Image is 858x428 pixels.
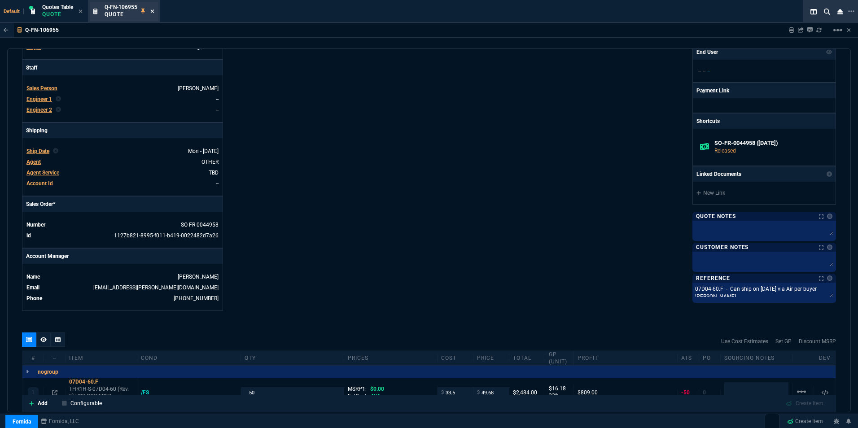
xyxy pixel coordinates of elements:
span: Account Id [26,180,53,187]
div: price [473,354,509,362]
a: SO-FR-0044958 [181,222,219,228]
span: Agent [26,159,41,165]
div: dev [814,354,836,362]
div: MSRP1: [348,385,433,393]
p: $16.18 [549,385,570,392]
p: Q-FN-106955 [25,26,59,34]
a: Hide Workbench [847,26,851,34]
p: Account Manager [22,249,223,264]
p: Reference [696,275,730,282]
tr: undefined [26,272,219,281]
span: -- [703,68,705,74]
a: TBD [209,170,219,176]
p: Shortcuts [693,114,836,129]
tr: undefined [26,168,219,177]
tr: undefined [26,95,219,104]
div: 07D04-60.F [69,378,133,385]
span: Quotes Table [42,4,73,10]
tr: undefined [26,84,219,93]
tr: undefined [26,147,219,156]
a: 4694765219 [174,295,219,301]
span: Q-FN-106955 [105,4,137,10]
p: Quote [42,11,73,18]
div: GP (unit) [545,351,574,365]
p: Sales Order* [22,197,223,212]
nx-icon: Split Panels [807,6,820,17]
div: qty [241,354,345,362]
a: [EMAIL_ADDRESS][PERSON_NAME][DOMAIN_NAME] [93,284,219,291]
mat-icon: Example home icon [832,25,843,35]
span: -50 [681,389,690,396]
a: -- [216,180,219,187]
div: PO [699,354,721,362]
p: End User [696,48,718,56]
span: Sales Person [26,85,57,92]
nx-icon: Open New Tab [848,7,854,16]
div: EstCost: [348,393,433,400]
span: Agent Service [26,170,59,176]
a: Discount MSRP [799,337,836,345]
span: Email [26,284,39,291]
span: Phone [26,295,42,301]
nx-icon: Clear selected rep [56,106,61,114]
span: 0 [703,389,706,396]
div: Item [66,354,137,362]
tr: undefined [26,157,219,166]
div: ATS [678,354,699,362]
span: existing / email [181,44,219,50]
div: Total [509,354,545,362]
a: Use Cost Estimates [721,337,768,345]
nx-icon: Back to Table [4,27,9,33]
a: [PERSON_NAME] [178,85,219,92]
div: $809.00 [578,389,674,396]
a: Origin [26,44,41,50]
tr: undefined [26,294,219,303]
div: cond [137,354,241,362]
h6: SO-FR-0044958 ([DATE]) [714,140,828,147]
span: N/A [372,393,381,399]
div: cost [438,354,473,362]
span: Number [26,222,45,228]
a: 1127b821-8995-f011-b419-0022482d7a26 [114,232,219,239]
p: nogroup [38,368,58,376]
span: id [26,232,31,239]
span: $ [441,389,444,396]
nx-icon: Open In Opposite Panel [52,389,57,396]
p: Add [38,399,48,407]
span: Name [26,274,40,280]
div: -- [44,354,66,362]
p: THR1H-S-07D04-60 (Rev. F) USB POWERED ETHERNET HUB [69,385,133,407]
p: Quote Notes [696,213,736,220]
p: Released [714,147,828,155]
nx-icon: Close Tab [79,8,83,15]
p: Quote [105,11,137,18]
div: /FS [141,389,158,396]
a: OTHER [201,159,219,165]
nx-icon: Show/Hide End User to Customer [826,48,832,56]
span: 2025-10-20T00:00:00.000Z [188,148,219,154]
tr: undefined [26,231,219,240]
tr: undefined [26,283,219,292]
p: 1 [31,389,35,396]
nx-icon: Close Tab [150,8,154,15]
div: prices [344,354,438,362]
span: -- [698,68,701,74]
div: $2,484.00 [513,389,541,396]
span: -- [707,68,710,74]
div: # [22,354,44,362]
span: Engineer 2 [26,107,52,113]
a: -- [216,96,219,102]
p: Customer Notes [696,244,749,251]
a: Set GP [775,337,792,345]
p: 33% [549,392,559,400]
a: Create Item [784,415,827,428]
p: Staff [22,60,223,75]
span: Ship Date [26,148,49,154]
p: Payment Link [696,87,729,95]
mat-icon: Example home icon [796,386,807,397]
tr: undefined [26,105,219,114]
span: Engineer 1 [26,96,52,102]
a: [PERSON_NAME] [178,274,219,280]
p: Linked Documents [696,170,741,178]
span: $ [477,389,480,396]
